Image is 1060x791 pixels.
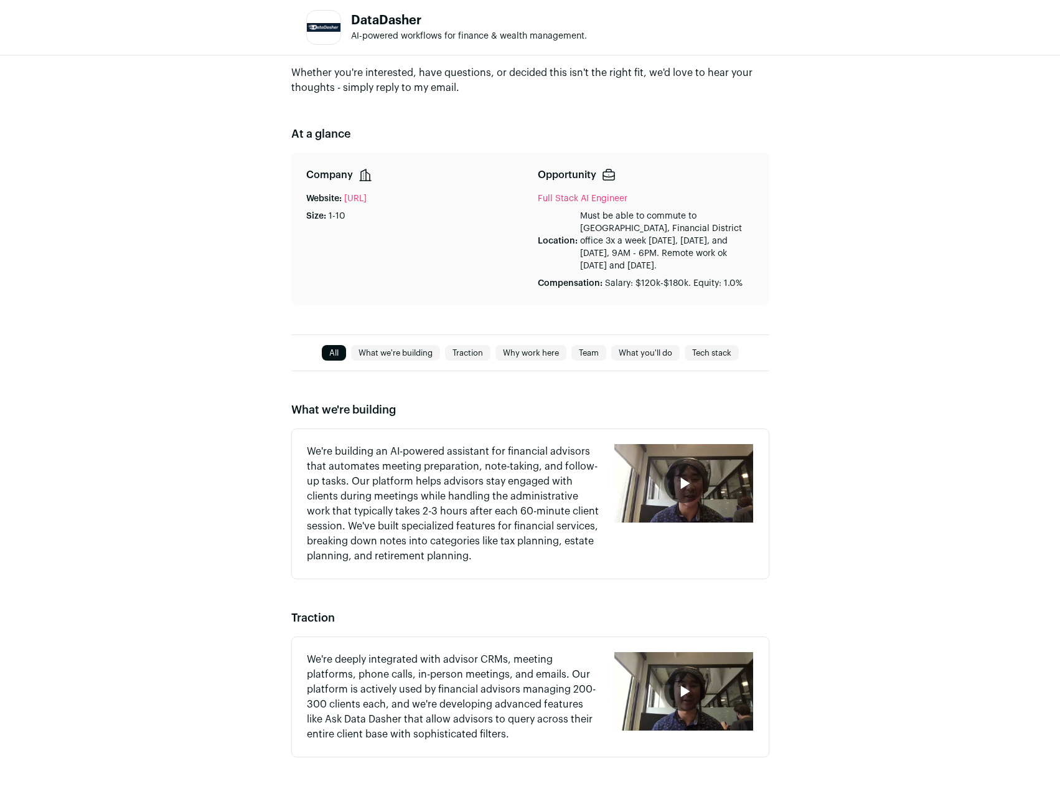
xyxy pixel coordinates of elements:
p: We're deeply integrated with advisor CRMs, meeting platforms, phone calls, in-person meetings, an... [307,652,600,742]
a: Tech stack [685,346,739,361]
p: Salary: $120k-$180k. Equity: 1.0% [605,277,743,290]
p: Location: [538,235,578,247]
p: Opportunity [538,168,596,182]
p: Size: [306,210,326,222]
p: Company [306,168,353,182]
h2: What we're building [291,401,769,419]
a: What we're building [351,346,440,361]
h2: At a glance [291,125,769,143]
p: 1-10 [329,210,345,222]
a: All [322,346,346,361]
p: We're building an AI-powered assistant for financial advisors that automates meeting preparation,... [307,444,600,564]
a: [URL] [344,192,367,205]
span: AI-powered workflows for finance & wealth management. [351,32,587,40]
h2: Traction [291,609,769,627]
p: Website: [306,192,342,205]
a: Traction [445,346,490,361]
h1: DataDasher [351,14,587,27]
p: Compensation: [538,277,603,290]
img: 5ea263cf0c28d7e3455a8b28ff74034307efce2722f8c6cf0fe1af1be6d55519.jpg [307,23,340,32]
p: Must be able to commute to [GEOGRAPHIC_DATA], Financial District office 3x a week [DATE], [DATE],... [580,210,754,272]
a: Why work here [495,346,566,361]
a: Full Stack AI Engineer [538,194,627,203]
a: What you'll do [611,346,680,361]
a: Team [571,346,606,361]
